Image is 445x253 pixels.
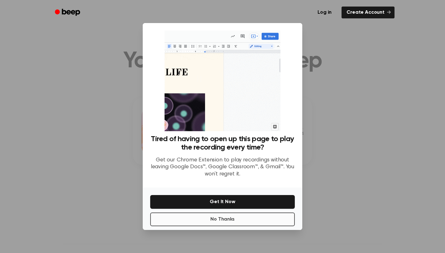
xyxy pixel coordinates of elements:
a: Log in [311,5,338,20]
p: Get our Chrome Extension to play recordings without leaving Google Docs™, Google Classroom™, & Gm... [150,157,295,178]
h3: Tired of having to open up this page to play the recording every time? [150,135,295,152]
a: Beep [50,7,86,19]
a: Create Account [342,7,395,18]
img: Beep extension in action [165,31,280,131]
button: No Thanks [150,212,295,226]
button: Get It Now [150,195,295,209]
